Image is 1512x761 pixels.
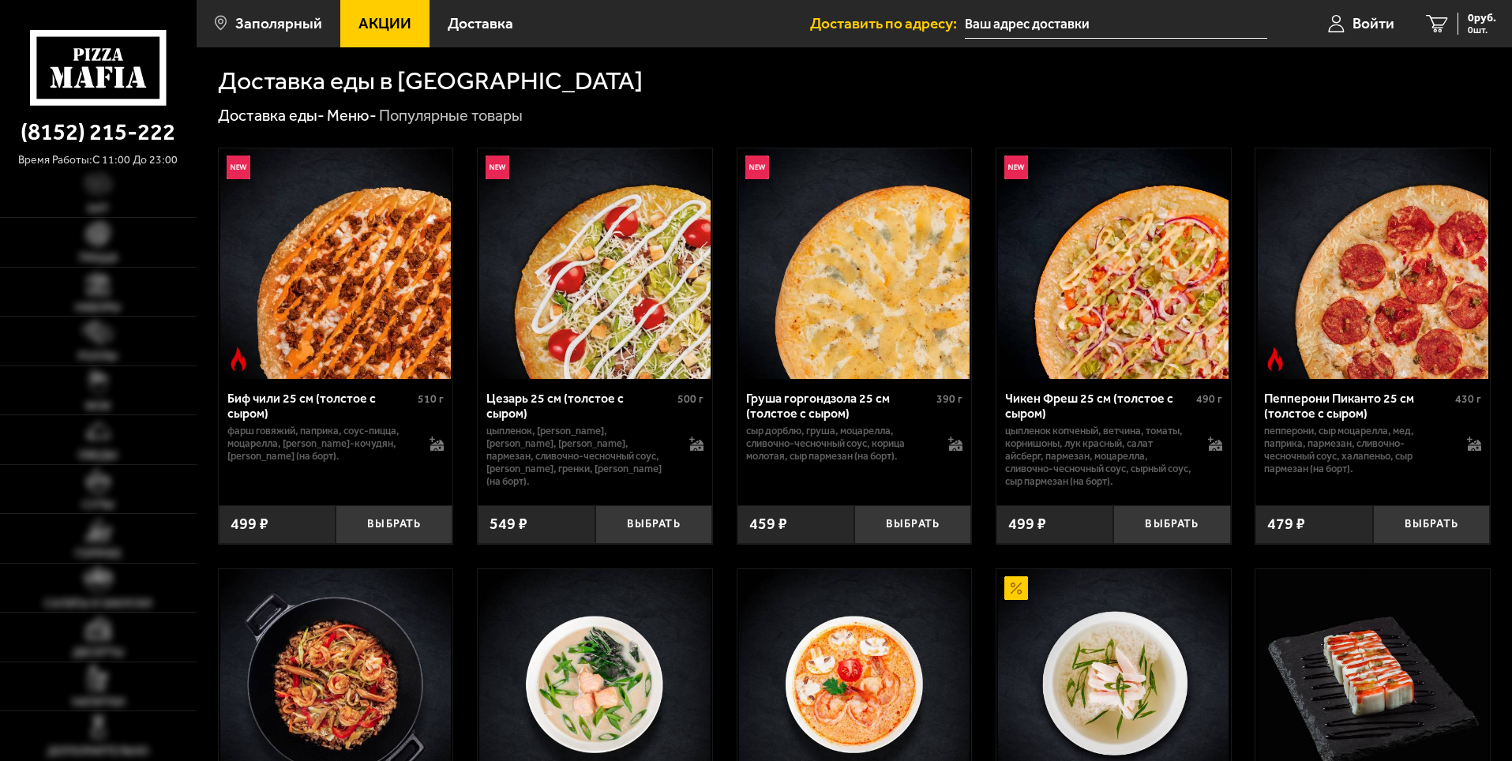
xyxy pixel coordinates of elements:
[1267,516,1305,532] span: 479 ₽
[996,148,1231,379] a: НовинкаЧикен Фреш 25 см (толстое с сыром)
[72,696,125,707] span: Напитки
[936,392,962,406] span: 390 г
[1004,576,1028,600] img: Акционный
[75,548,122,559] span: Горячее
[1004,156,1028,179] img: Новинка
[965,9,1267,39] input: Ваш адрес доставки
[739,148,970,379] img: Груша горгондзола 25 см (толстое с сыром)
[1373,505,1490,544] button: Выбрать
[1455,392,1481,406] span: 430 г
[448,16,513,31] span: Доставка
[227,347,250,371] img: Острое блюдо
[87,203,109,214] span: Хит
[85,400,111,411] span: WOK
[379,106,523,126] div: Популярные товары
[1263,347,1287,371] img: Острое блюдо
[486,391,673,421] div: Цезарь 25 см (толстое с сыром)
[358,16,411,31] span: Акции
[418,392,444,406] span: 510 г
[746,391,933,421] div: Груша горгондзола 25 см (толстое с сыром)
[478,148,712,379] a: НовинкаЦезарь 25 см (толстое с сыром)
[1005,425,1192,488] p: цыпленок копченый, ветчина, томаты, корнишоны, лук красный, салат айсберг, пармезан, моцарелла, с...
[749,516,787,532] span: 459 ₽
[1468,13,1496,24] span: 0 руб.
[227,425,415,463] p: фарш говяжий, паприка, соус-пицца, моцарелла, [PERSON_NAME]-кочудян, [PERSON_NAME] (на борт).
[490,516,527,532] span: 549 ₽
[737,148,972,379] a: НовинкаГруша горгондзола 25 см (толстое с сыром)
[1264,425,1451,475] p: пепперони, сыр Моцарелла, мед, паприка, пармезан, сливочно-чесночный соус, халапеньо, сыр пармеза...
[78,449,118,460] span: Обеды
[227,391,415,421] div: Биф чили 25 см (толстое с сыром)
[218,69,643,94] h1: Доставка еды в [GEOGRAPHIC_DATA]
[1353,16,1394,31] span: Войти
[486,425,673,488] p: цыпленок, [PERSON_NAME], [PERSON_NAME], [PERSON_NAME], пармезан, сливочно-чесночный соус, [PERSON...
[220,148,451,379] img: Биф чили 25 см (толстое с сыром)
[1255,148,1490,379] a: Острое блюдоПепперони Пиканто 25 см (толстое с сыром)
[677,392,703,406] span: 500 г
[998,148,1229,379] img: Чикен Фреш 25 см (толстое с сыром)
[1264,391,1451,421] div: Пепперони Пиканто 25 см (толстое с сыром)
[810,16,965,31] span: Доставить по адресу:
[1196,392,1222,406] span: 490 г
[1258,148,1488,379] img: Пепперони Пиканто 25 см (толстое с сыром)
[79,252,118,263] span: Пицца
[327,106,377,125] a: Меню-
[227,156,250,179] img: Новинка
[44,598,152,609] span: Салаты и закуски
[1113,505,1230,544] button: Выбрать
[595,505,712,544] button: Выбрать
[218,106,325,125] a: Доставка еды-
[78,351,118,362] span: Роллы
[1008,516,1046,532] span: 499 ₽
[479,148,710,379] img: Цезарь 25 см (толстое с сыром)
[82,499,114,510] span: Супы
[745,156,769,179] img: Новинка
[746,425,933,463] p: сыр дорблю, груша, моцарелла, сливочно-чесночный соус, корица молотая, сыр пармезан (на борт).
[486,156,509,179] img: Новинка
[1468,25,1496,35] span: 0 шт.
[47,745,148,756] span: Дополнительно
[219,148,453,379] a: НовинкаОстрое блюдоБиф чили 25 см (толстое с сыром)
[73,647,124,658] span: Десерты
[1005,391,1192,421] div: Чикен Фреш 25 см (толстое с сыром)
[854,505,971,544] button: Выбрать
[336,505,452,544] button: Выбрать
[235,16,322,31] span: Заполярный
[75,302,121,313] span: Наборы
[231,516,268,532] span: 499 ₽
